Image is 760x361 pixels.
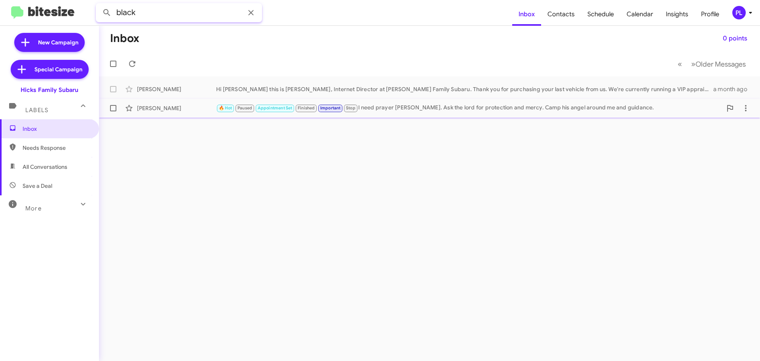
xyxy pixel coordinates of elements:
span: Save a Deal [23,182,52,190]
a: Special Campaign [11,60,89,79]
span: « [678,59,682,69]
nav: Page navigation example [673,56,750,72]
input: Search [96,3,262,22]
div: [PERSON_NAME] [137,104,216,112]
a: Insights [659,3,695,26]
button: 0 points [716,31,754,46]
span: 🔥 Hot [219,105,232,111]
span: 0 points [723,31,747,46]
span: Inbox [23,125,90,133]
div: [PERSON_NAME] [137,85,216,93]
span: Stop [346,105,355,111]
a: Calendar [620,3,659,26]
div: a month ago [713,85,754,93]
span: Paused [237,105,252,111]
a: Contacts [541,3,581,26]
span: Special Campaign [34,65,82,73]
span: More [25,205,42,212]
span: Labels [25,107,48,114]
div: PL [732,6,746,19]
a: Profile [695,3,726,26]
div: Hi [PERSON_NAME] this is [PERSON_NAME], Internet Director at [PERSON_NAME] Family Subaru. Thank y... [216,85,713,93]
span: Needs Response [23,144,90,152]
span: Finished [298,105,315,111]
span: New Campaign [38,38,78,46]
h1: Inbox [110,32,139,45]
span: » [691,59,695,69]
button: PL [726,6,751,19]
button: Previous [673,56,687,72]
button: Next [686,56,750,72]
a: Schedule [581,3,620,26]
div: I need prayer [PERSON_NAME]. Ask the lord for protection and mercy. Camp his angel around me and ... [216,103,722,113]
span: All Conversations [23,163,67,171]
span: Older Messages [695,60,746,69]
a: Inbox [512,3,541,26]
span: Appointment Set [258,105,293,111]
a: New Campaign [14,33,85,52]
div: Hicks Family Subaru [21,86,78,94]
span: Important [320,105,341,111]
